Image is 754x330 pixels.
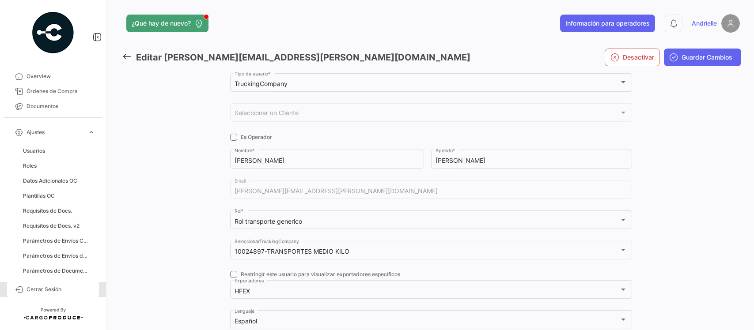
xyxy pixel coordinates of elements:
[19,144,99,157] a: Usuarios
[27,285,95,293] span: Cerrar Sesión
[27,72,95,80] span: Overview
[721,14,740,33] img: placeholder-user.png
[235,111,619,118] span: Seleccionar un Cliente
[235,80,288,87] mat-select-trigger: TruckingCompany
[7,84,99,99] a: Órdenes de Compra
[19,204,99,217] a: Requisitos de Docs.
[235,317,257,325] mat-select-trigger: Español
[19,264,99,277] a: Parámetros de Documentos
[682,53,732,62] span: Guardar Cambios
[23,252,90,260] span: Parámetros de Envíos de Cargas Terrestres
[605,49,660,66] button: Desactivar
[27,128,84,136] span: Ajustes
[692,19,717,28] span: Andrielle
[23,162,37,170] span: Roles
[241,270,400,278] span: Restringir este usuario para visualizar exportadores específicos
[19,174,99,187] a: Datos Adicionales OC
[23,237,90,245] span: Parámetros de Envíos Cargas Marítimas
[19,189,99,202] a: Plantillas OC
[27,102,95,110] span: Documentos
[136,51,470,64] h3: Editar [PERSON_NAME][EMAIL_ADDRESS][PERSON_NAME][DOMAIN_NAME]
[19,234,99,247] a: Parámetros de Envíos Cargas Marítimas
[27,87,95,95] span: Órdenes de Compra
[19,219,99,232] a: Requisitos de Docs. v2
[19,249,99,262] a: Parámetros de Envíos de Cargas Terrestres
[19,159,99,172] a: Roles
[126,15,208,32] button: ¿Qué hay de nuevo?
[7,99,99,114] a: Documentos
[23,177,77,185] span: Datos Adicionales OC
[23,222,80,230] span: Requisitos de Docs. v2
[235,287,250,295] mat-select-trigger: HFEX
[23,207,72,215] span: Requisitos de Docs.
[31,11,75,55] img: powered-by.png
[7,69,99,84] a: Overview
[23,147,45,155] span: Usuarios
[23,267,90,275] span: Parámetros de Documentos
[241,133,272,141] span: Es Operador
[87,128,95,136] span: expand_more
[132,19,191,28] span: ¿Qué hay de nuevo?
[235,217,302,225] mat-select-trigger: Rol transporte generico
[664,49,741,66] button: Guardar Cambios
[23,192,55,200] span: Plantillas OC
[235,247,349,255] mat-select-trigger: 10024897-TRANSPORTES MEDIO KILO
[560,15,655,32] button: Información para operadores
